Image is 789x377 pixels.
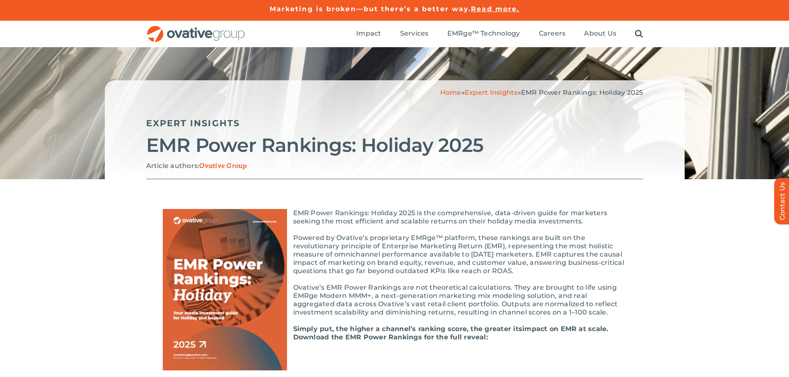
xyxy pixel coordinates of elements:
[521,89,643,96] span: EMR Power Rankings: Holiday 2025
[400,29,429,38] span: Services
[465,89,518,96] a: Expert Insights
[293,325,608,341] b: impact on EMR at scale. Download the EMR Power Rankings for the full reveal:
[440,89,643,96] span: » »
[584,29,616,38] a: About Us
[293,325,523,333] b: Simply put, the higher a channel’s ranking score, the greater its
[447,29,520,38] a: EMRge™ Technology
[356,21,643,47] nav: Menu
[146,118,240,128] a: Expert Insights
[471,5,519,13] a: Read more.
[356,29,381,38] a: Impact
[539,29,566,38] span: Careers
[146,25,246,33] a: OG_Full_horizontal_RGB
[163,234,627,275] p: Powered by Ovative’s proprietary EMRge™ platform, these rankings are built on the revolutionary p...
[400,29,429,38] a: Services
[584,29,616,38] span: About Us
[635,29,643,38] a: Search
[539,29,566,38] a: Careers
[356,29,381,38] span: Impact
[440,89,461,96] a: Home
[447,29,520,38] span: EMRge™ Technology
[146,135,643,156] h2: EMR Power Rankings: Holiday 2025
[146,162,643,170] p: Article authors:
[270,5,471,13] a: Marketing is broken—but there’s a better way.
[163,209,627,226] p: EMR Power Rankings: Holiday 2025 is the comprehensive, data-driven guide for marketers seeking th...
[163,283,627,317] p: Ovative’s EMR Power Rankings are not theoretical calculations. They are brought to life using EMR...
[199,162,247,170] span: Ovative Group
